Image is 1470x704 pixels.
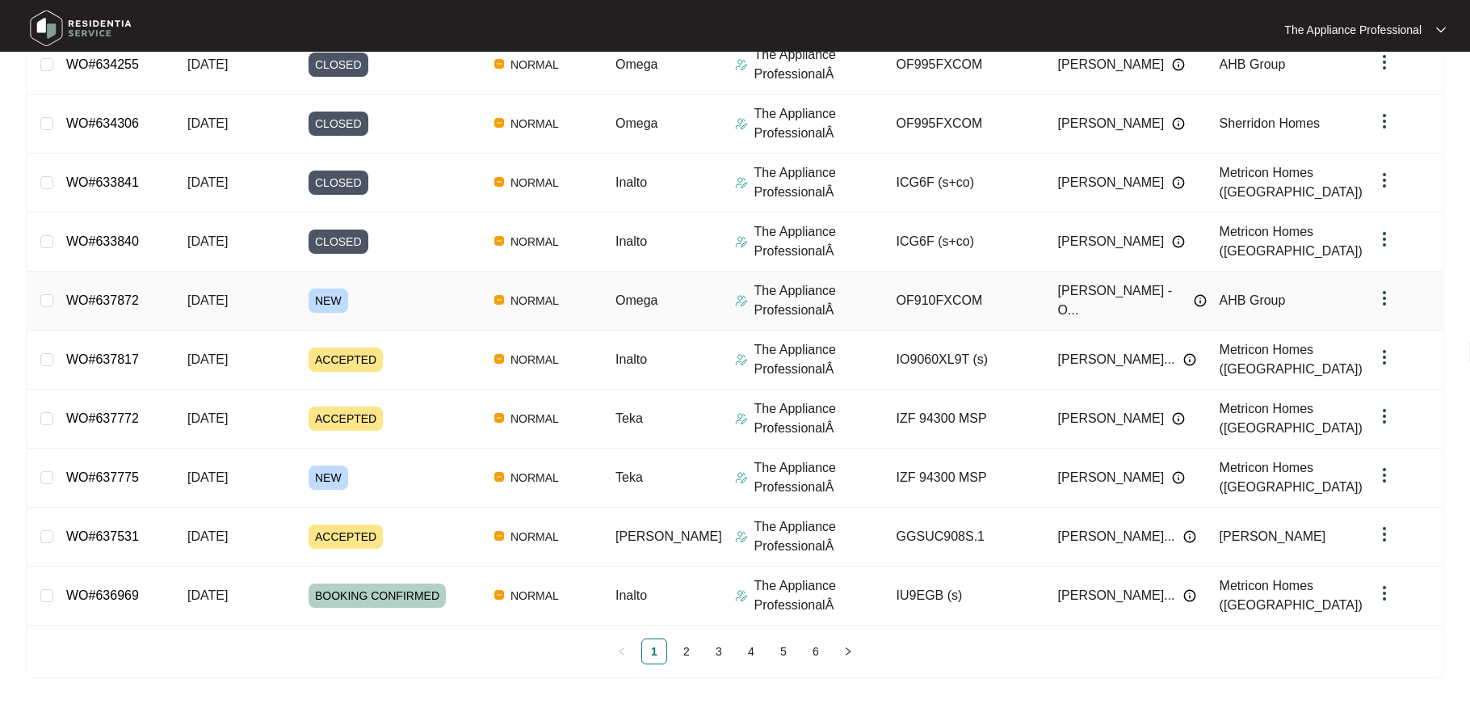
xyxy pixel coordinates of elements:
[803,639,829,664] li: 6
[735,58,748,71] img: Assigner Icon
[66,116,139,130] a: WO#634306
[735,235,748,248] img: Assigner Icon
[66,352,139,366] a: WO#637817
[615,470,643,484] span: Teka
[1220,461,1363,494] span: Metricon Homes ([GEOGRAPHIC_DATA])
[187,529,228,543] span: [DATE]
[66,470,139,484] a: WO#637775
[494,531,504,541] img: Vercel Logo
[187,411,228,425] span: [DATE]
[494,236,504,246] img: Vercel Logo
[1220,166,1363,199] span: Metricon Homes ([GEOGRAPHIC_DATA])
[504,173,565,192] span: NORMAL
[504,232,565,251] span: NORMAL
[884,36,1045,95] td: OF995FXCOM
[1375,525,1394,544] img: dropdown arrow
[1058,173,1165,192] span: [PERSON_NAME]
[1172,117,1185,130] img: Info icon
[754,163,884,202] p: The Appliance ProfessionalÂ
[835,639,861,664] button: right
[735,176,748,189] img: Assigner Icon
[1375,53,1394,72] img: dropdown arrow
[735,530,748,543] img: Assigner Icon
[738,639,764,664] li: 4
[187,116,228,130] span: [DATE]
[884,331,1045,390] td: IO9060XL9T (s)
[504,55,565,74] span: NORMAL
[1183,530,1196,543] img: Info icon
[735,353,748,366] img: Assigner Icon
[309,230,368,254] span: CLOSED
[1375,289,1394,308] img: dropdown arrow
[1284,22,1422,38] p: The Appliance Professional
[615,234,647,248] span: Inalto
[754,399,884,438] p: The Appliance ProfessionalÂ
[615,175,647,189] span: Inalto
[884,272,1045,331] td: OF910FXCOM
[615,411,643,425] span: Teka
[615,116,657,130] span: Omega
[674,639,699,664] li: 2
[884,154,1045,213] td: ICG6F (s+co)
[1375,466,1394,485] img: dropdown arrow
[66,411,139,425] a: WO#637772
[309,53,368,77] span: CLOSED
[309,584,446,608] span: BOOKING CONFIRMED
[504,114,565,133] span: NORMAL
[1183,589,1196,602] img: Info icon
[504,586,565,605] span: NORMAL
[66,293,139,307] a: WO#637872
[1220,116,1321,130] span: Sherridon Homes
[1172,58,1185,71] img: Info icon
[309,525,383,549] span: ACCEPTED
[1375,171,1394,190] img: dropdown arrow
[187,588,228,602] span: [DATE]
[615,352,647,366] span: Inalto
[739,639,763,664] a: 4
[707,639,731,664] a: 3
[754,340,884,379] p: The Appliance ProfessionalÂ
[804,639,828,664] a: 6
[1375,112,1394,131] img: dropdown arrow
[735,117,748,130] img: Assigner Icon
[1058,232,1165,251] span: [PERSON_NAME]
[1220,293,1286,307] span: AHB Group
[494,354,504,364] img: Vercel Logo
[615,57,657,71] span: Omega
[66,588,139,602] a: WO#636969
[1172,471,1185,484] img: Info icon
[1172,176,1185,189] img: Info icon
[1058,114,1165,133] span: [PERSON_NAME]
[674,639,699,664] a: 2
[884,390,1045,449] td: IZF 94300 MSP
[309,171,368,195] span: CLOSED
[309,407,383,431] span: ACCEPTED
[66,234,139,248] a: WO#633840
[1172,412,1185,425] img: Info icon
[1183,353,1196,366] img: Info icon
[504,527,565,546] span: NORMAL
[1058,409,1165,428] span: [PERSON_NAME]
[1375,584,1394,603] img: dropdown arrow
[754,576,884,615] p: The Appliance ProfessionalÂ
[66,529,139,543] a: WO#637531
[771,639,796,664] li: 5
[735,471,748,484] img: Assigner Icon
[609,639,635,664] li: Previous Page
[754,458,884,497] p: The Appliance ProfessionalÂ
[1375,230,1394,249] img: dropdown arrow
[735,412,748,425] img: Assigner Icon
[884,567,1045,626] td: IU9EGB (s)
[754,104,884,143] p: The Appliance ProfessionalÂ
[187,293,228,307] span: [DATE]
[754,222,884,261] p: The Appliance ProfessionalÂ
[309,289,348,313] span: NEW
[494,118,504,128] img: Vercel Logo
[1220,57,1286,71] span: AHB Group
[771,639,796,664] a: 5
[1058,350,1175,369] span: [PERSON_NAME]...
[66,175,139,189] a: WO#633841
[66,57,139,71] a: WO#634255
[884,449,1045,508] td: IZF 94300 MSP
[494,413,504,423] img: Vercel Logo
